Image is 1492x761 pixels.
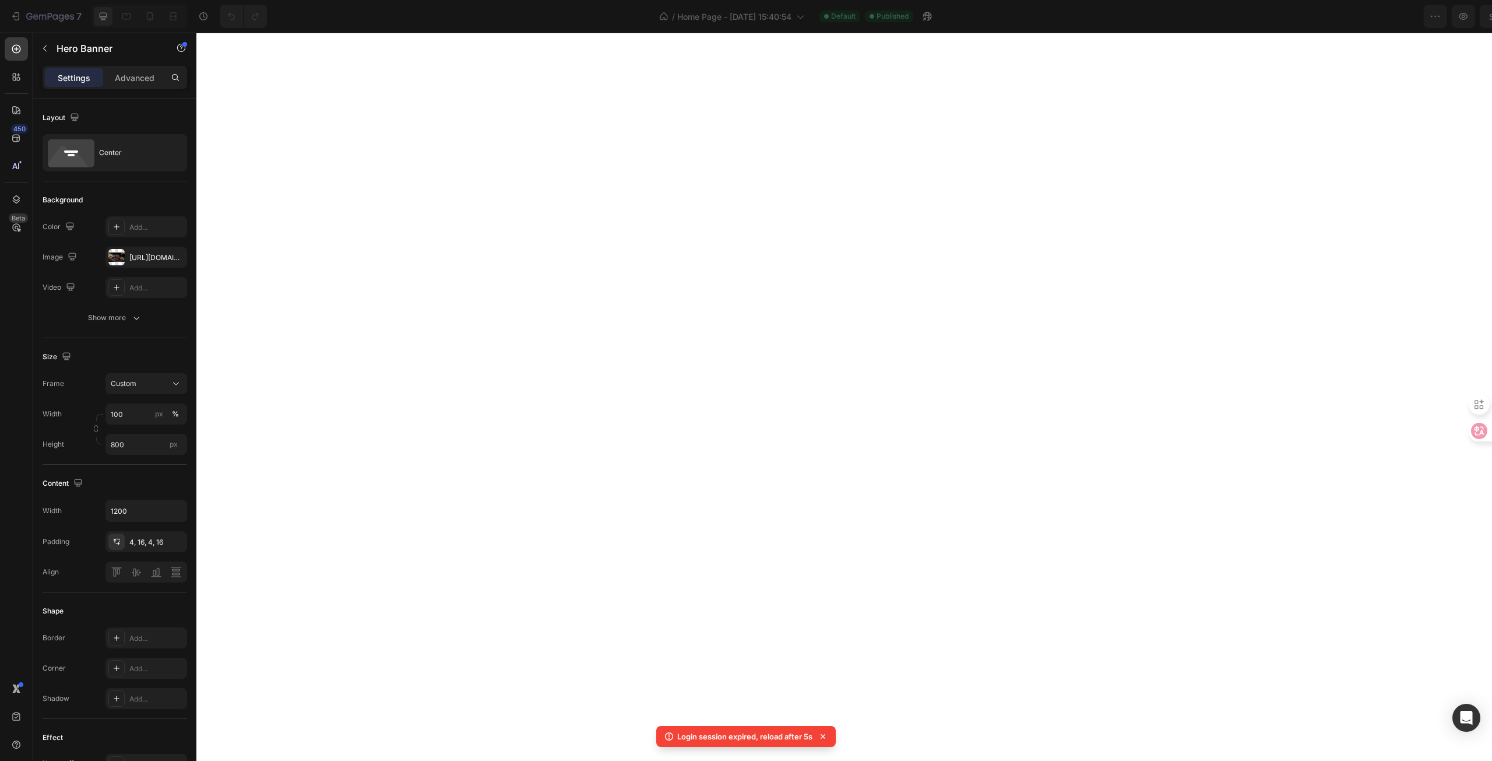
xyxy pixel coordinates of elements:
label: Width [43,409,62,419]
div: 450 [11,124,28,134]
button: Show more [43,307,187,328]
span: Custom [111,378,136,389]
div: Undo/Redo [220,5,267,28]
iframe: Design area [196,33,1492,761]
div: Color [43,219,77,235]
span: Save [1381,12,1400,22]
div: Layout [43,110,82,126]
div: Content [43,476,85,492]
div: Beta [9,213,28,223]
div: Border [43,633,65,643]
div: Image [43,250,79,265]
div: px [155,409,163,419]
div: Add... [129,633,184,644]
span: Home Page - [DATE] 15:40:54 [677,10,791,23]
div: Add... [129,694,184,704]
div: Add... [129,664,184,674]
div: Width [43,506,62,516]
div: Video [43,280,78,296]
button: Custom [105,373,187,394]
span: / [672,10,675,23]
span: px [170,440,178,448]
div: Effect [43,732,63,743]
div: 4, 16, 4, 16 [129,537,184,548]
div: Size [43,349,73,365]
div: Open Intercom Messenger [1452,704,1480,732]
button: Publish [1414,5,1463,28]
p: Hero Banner [57,41,156,55]
div: Add... [129,283,184,293]
input: px [105,434,187,455]
span: Default [831,11,856,22]
button: 7 [5,5,87,28]
div: Corner [43,663,66,674]
p: Advanced [115,72,154,84]
span: Published [877,11,909,22]
p: Settings [58,72,90,84]
div: Background [43,195,83,205]
div: [URL][DOMAIN_NAME] [129,253,184,263]
div: Padding [43,536,69,547]
div: Shadow [43,693,69,704]
label: Height [43,439,64,450]
input: Auto [106,500,186,521]
div: Align [43,567,59,577]
div: Add... [129,222,184,233]
div: Shape [43,606,64,616]
p: Login session expired, reload after 5s [677,731,812,742]
div: % [172,409,179,419]
label: Frame [43,378,64,389]
div: Center [99,139,170,166]
button: % [152,407,166,421]
input: px% [105,404,187,425]
button: Save [1371,5,1410,28]
div: Publish [1424,10,1454,23]
p: 7 [76,9,82,23]
button: px [168,407,182,421]
div: Show more [88,312,142,324]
